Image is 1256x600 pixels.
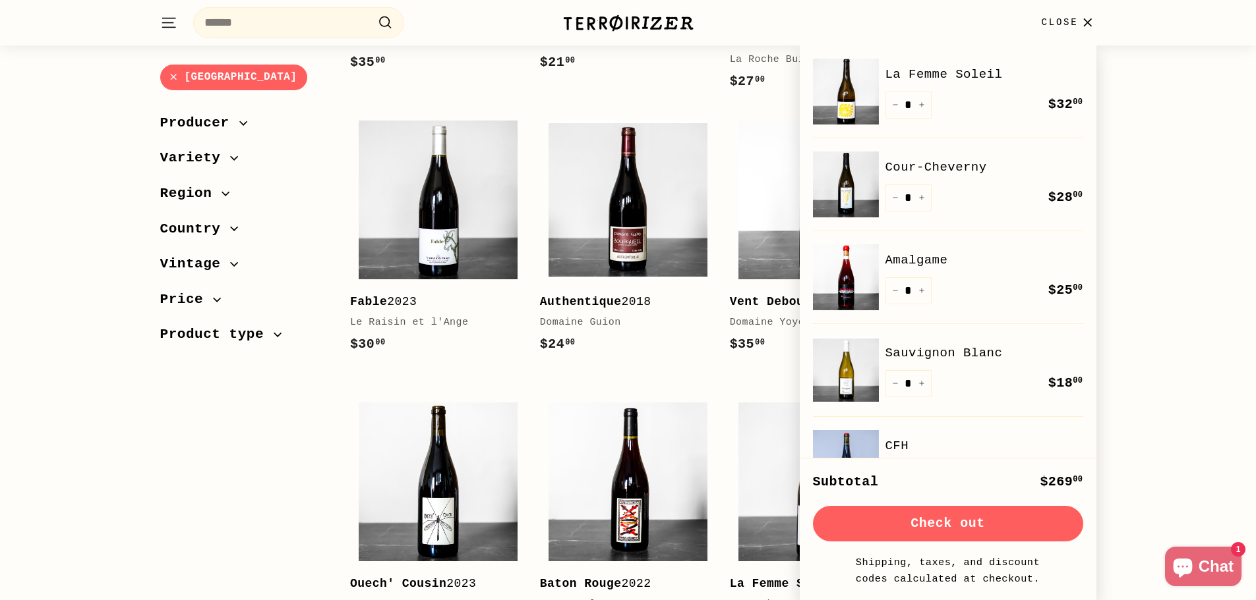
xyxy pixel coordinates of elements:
[160,218,231,240] span: Country
[730,52,893,68] div: La Roche Buissiere
[885,157,1083,177] a: Cour-Cheverny
[540,337,576,352] span: $24
[885,184,905,211] button: Reduce item quantity by one
[730,315,893,331] div: Domaine Yoyo
[540,315,703,331] div: Domaine Guion
[730,337,765,352] span: $35
[813,59,879,124] img: La Femme Soleil
[813,337,879,403] img: Sauvignon Blanc
[1073,97,1083,107] sup: 00
[730,577,841,590] b: La Femme Soleil
[160,144,329,179] button: Variety
[375,338,385,347] sup: 00
[160,288,214,311] span: Price
[160,285,329,321] button: Price
[375,56,385,65] sup: 00
[540,295,622,308] b: Authentique
[160,253,231,275] span: Vintage
[160,65,308,90] a: [GEOGRAPHIC_DATA]
[885,277,905,304] button: Reduce item quantity by one
[885,343,1083,363] a: Sauvignon Blanc
[730,112,907,368] a: Vent Debout2024Domaine Yoyo
[1033,3,1104,42] button: Close
[813,506,1083,541] button: Check out
[730,295,812,308] b: Vent Debout
[813,151,879,217] img: Cour-Cheverny
[350,295,387,308] b: Fable
[813,430,879,496] img: CFH
[1040,472,1083,493] div: $269
[160,250,329,285] button: Vintage
[1073,376,1083,385] sup: 00
[755,75,765,84] sup: 00
[350,55,386,70] span: $35
[540,55,576,70] span: $21
[540,112,717,368] a: Authentique2018Domaine Guion
[912,370,932,397] button: Increase item quantity by one
[160,109,329,144] button: Producer
[885,92,905,119] button: Reduce item quantity by one
[160,179,329,215] button: Region
[540,577,622,590] b: Baton Rouge
[1073,283,1083,292] sup: 00
[350,577,446,590] b: Ouech' Cousin
[350,112,527,368] a: Fable2023Le Raisin et l'Ange
[1048,283,1083,298] span: $25
[160,323,274,346] span: Product type
[852,555,1044,587] small: Shipping, taxes, and discount codes calculated at checkout.
[730,74,765,89] span: $27
[540,574,703,593] div: 2022
[1048,97,1083,112] span: $32
[160,147,231,169] span: Variety
[160,112,239,134] span: Producer
[755,338,765,347] sup: 00
[350,292,514,312] div: 2023
[912,184,932,211] button: Increase item quantity by one
[160,182,222,205] span: Region
[912,277,932,304] button: Increase item quantity by one
[540,292,703,312] div: 2018
[885,370,905,397] button: Reduce item quantity by one
[730,292,893,312] div: 2024
[1048,375,1083,391] span: $18
[1048,190,1083,205] span: $28
[1161,547,1245,589] inbox-online-store-chat: Shopify online store chat
[912,92,932,119] button: Increase item quantity by one
[1073,475,1083,484] sup: 00
[350,574,514,593] div: 2023
[885,250,1083,270] a: Amalgame
[350,315,514,331] div: Le Raisin et l'Ange
[885,436,1083,456] a: CFH
[160,320,329,356] button: Product type
[1073,190,1083,200] sup: 00
[565,56,575,65] sup: 00
[160,215,329,250] button: Country
[730,574,893,593] div: 2022
[1041,15,1078,30] span: Close
[565,338,575,347] sup: 00
[813,244,879,310] img: Amalgame
[885,65,1083,84] a: La Femme Soleil
[350,337,386,352] span: $30
[813,472,879,493] div: Subtotal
